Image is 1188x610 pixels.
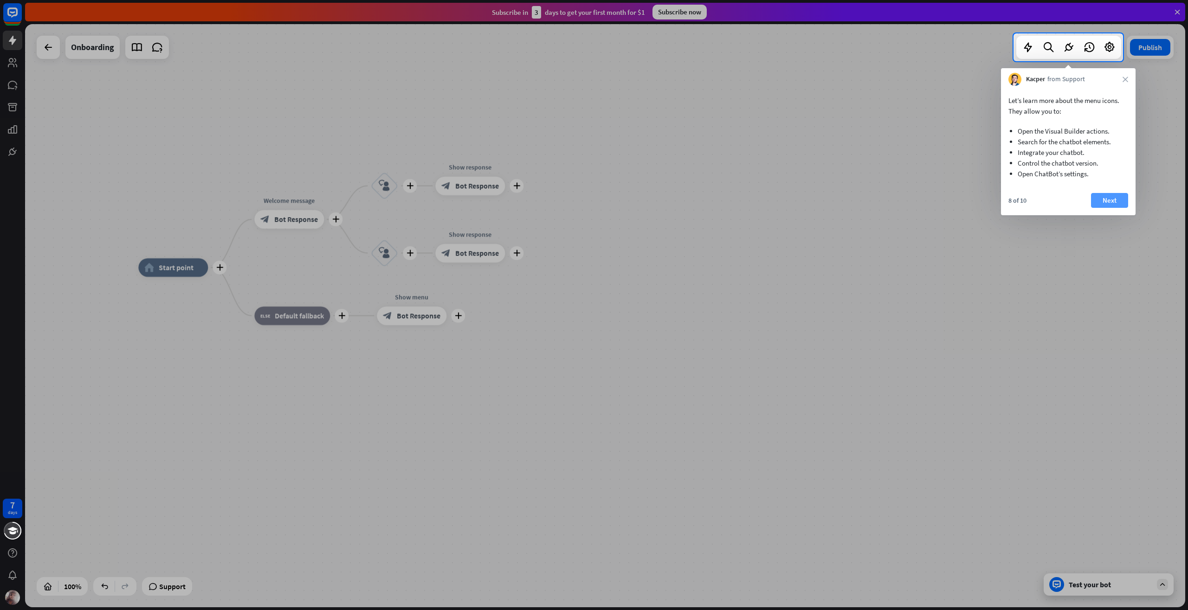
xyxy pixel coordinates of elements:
button: Next [1091,193,1128,208]
span: from Support [1047,75,1085,84]
p: Let’s learn more about the menu icons. They allow you to: [1008,95,1128,116]
li: Open ChatBot’s settings. [1018,168,1119,179]
div: 8 of 10 [1008,196,1027,205]
i: close [1123,77,1128,82]
li: Integrate your chatbot. [1018,147,1119,158]
span: Kacper [1026,75,1045,84]
li: Control the chatbot version. [1018,158,1119,168]
button: Open LiveChat chat widget [7,4,35,32]
li: Search for the chatbot elements. [1018,136,1119,147]
li: Open the Visual Builder actions. [1018,126,1119,136]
